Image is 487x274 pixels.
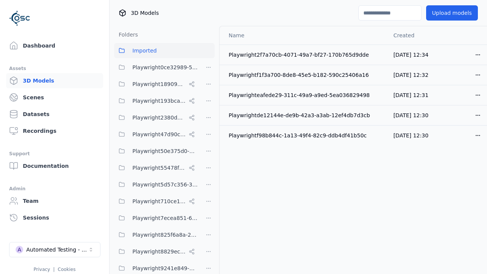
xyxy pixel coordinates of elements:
h3: Folders [114,31,138,38]
a: Recordings [6,123,103,139]
span: Playwright193bca0e-57fa-418d-8ea9-45122e711dc7 [132,96,186,105]
button: Playwright193bca0e-57fa-418d-8ea9-45122e711dc7 [114,93,198,108]
div: Admin [9,184,100,193]
span: 3D Models [131,9,159,17]
span: Playwright9241e849-7ba1-474f-9275-02cfa81d37fc [132,264,198,273]
div: Assets [9,64,100,73]
button: Imported [114,43,215,58]
a: Dashboard [6,38,103,53]
a: 3D Models [6,73,103,88]
th: Name [220,26,387,45]
span: Playwright2380d3f5-cebf-494e-b965-66be4d67505e [132,113,186,122]
a: Sessions [6,210,103,225]
span: Playwright8829ec83-5e68-4376-b984-049061a310ed [132,247,186,256]
div: Playwrightde12144e-de9b-42a3-a3ab-12ef4db7d3cb [229,112,381,119]
span: | [53,267,55,272]
div: Support [9,149,100,158]
span: Playwright7ecea851-649a-419a-985e-fcff41a98b20 [132,213,198,223]
a: Team [6,193,103,209]
a: Privacy [33,267,50,272]
th: Created [387,26,438,45]
button: Playwright50e375d0-6f38-48a7-96e0-b0dcfa24b72f [114,143,198,159]
span: Playwright47d90cf2-c635-4353-ba3b-5d4538945666 [132,130,186,139]
span: Playwright825f6a8a-2a7a-425c-94f7-650318982f69 [132,230,198,239]
button: Upload models [426,5,478,21]
span: [DATE] 12:30 [393,112,428,118]
button: Playwright55478f86-28dc-49b8-8d1f-c7b13b14578c [114,160,198,175]
span: Playwright710ce123-85fd-4f8c-9759-23c3308d8830 [132,197,186,206]
span: Playwright55478f86-28dc-49b8-8d1f-c7b13b14578c [132,163,186,172]
span: Playwright0ce32989-52d0-45cf-b5b9-59d5033d313a [132,63,198,72]
button: Playwright5d57c356-39f7-47ed-9ab9-d0409ac6cddc [114,177,198,192]
div: Automated Testing - Playwright [26,246,88,253]
button: Playwright47d90cf2-c635-4353-ba3b-5d4538945666 [114,127,198,142]
a: Scenes [6,90,103,105]
div: A [16,246,23,253]
button: Playwright710ce123-85fd-4f8c-9759-23c3308d8830 [114,194,198,209]
button: Playwright2380d3f5-cebf-494e-b965-66be4d67505e [114,110,198,125]
button: Playwright825f6a8a-2a7a-425c-94f7-650318982f69 [114,227,198,242]
div: Playwrightf1f3a700-8de8-45e5-b182-590c25406a16 [229,71,381,79]
button: Playwright18909032-8d07-45c5-9c81-9eec75d0b16b [114,76,198,92]
button: Select a workspace [9,242,100,257]
span: [DATE] 12:34 [393,52,428,58]
div: Playwrighteafede29-311c-49a9-a9ed-5ea036829498 [229,91,381,99]
span: [DATE] 12:30 [393,132,428,139]
button: Playwright0ce32989-52d0-45cf-b5b9-59d5033d313a [114,60,198,75]
span: Playwright50e375d0-6f38-48a7-96e0-b0dcfa24b72f [132,147,198,156]
span: Imported [132,46,157,55]
a: Datasets [6,107,103,122]
button: Playwright8829ec83-5e68-4376-b984-049061a310ed [114,244,198,259]
a: Documentation [6,158,103,174]
a: Cookies [58,267,76,272]
span: [DATE] 12:32 [393,72,428,78]
button: Playwright7ecea851-649a-419a-985e-fcff41a98b20 [114,210,198,226]
img: Logo [9,8,30,29]
div: Playwrightf98b844c-1a13-49f4-82c9-ddb4df41b50c [229,132,381,139]
div: Playwright2f7a70cb-4071-49a7-bf27-170b765d9dde [229,51,381,59]
span: Playwright5d57c356-39f7-47ed-9ab9-d0409ac6cddc [132,180,198,189]
span: [DATE] 12:31 [393,92,428,98]
span: Playwright18909032-8d07-45c5-9c81-9eec75d0b16b [132,80,186,89]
